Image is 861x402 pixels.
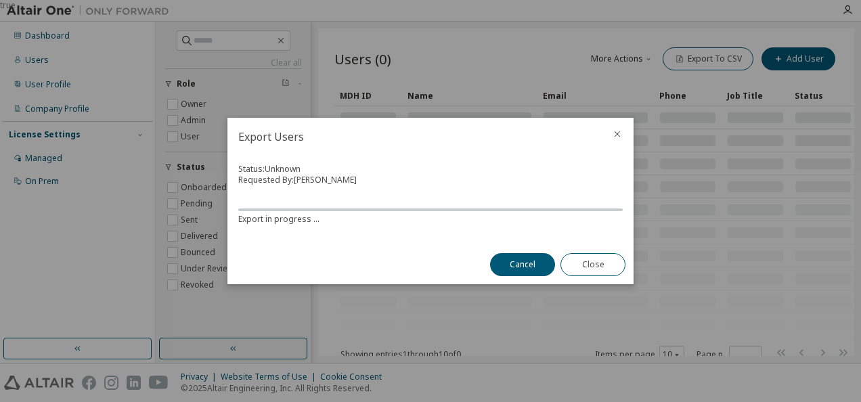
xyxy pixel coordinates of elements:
button: close [612,129,623,139]
button: Cancel [490,253,555,276]
button: Close [560,253,625,276]
div: Export in progress ... [238,214,623,225]
h2: Export Users [227,118,601,156]
div: Status: Unknown Requested By: [PERSON_NAME] [238,164,623,229]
